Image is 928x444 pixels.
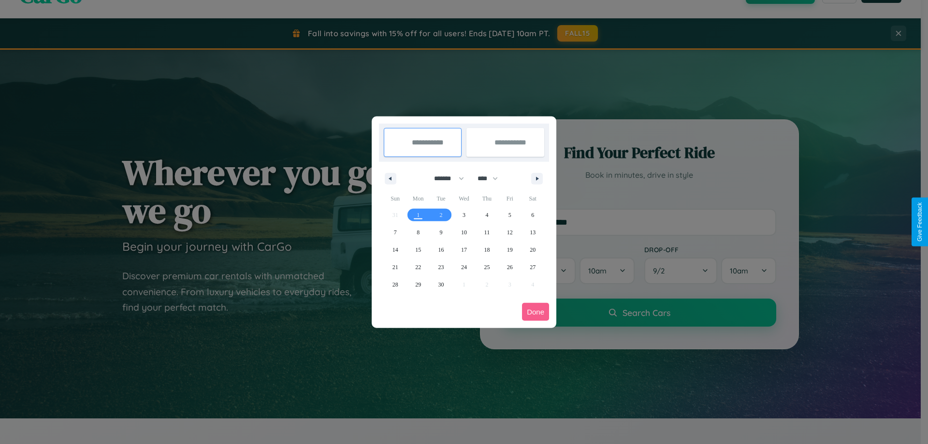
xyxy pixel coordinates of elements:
button: 4 [476,206,498,224]
button: 20 [522,241,544,258]
span: 17 [461,241,467,258]
span: 15 [415,241,421,258]
span: 29 [415,276,421,293]
span: 4 [485,206,488,224]
span: 1 [417,206,420,224]
span: Mon [406,191,429,206]
span: 18 [484,241,490,258]
span: 11 [484,224,490,241]
button: 23 [430,258,452,276]
span: 13 [530,224,536,241]
span: Thu [476,191,498,206]
button: 11 [476,224,498,241]
span: 25 [484,258,490,276]
button: 29 [406,276,429,293]
button: 13 [522,224,544,241]
span: 9 [440,224,443,241]
span: 22 [415,258,421,276]
span: 10 [461,224,467,241]
span: 19 [507,241,513,258]
button: 14 [384,241,406,258]
span: 20 [530,241,536,258]
span: 28 [392,276,398,293]
span: Tue [430,191,452,206]
span: 12 [507,224,513,241]
button: 12 [498,224,521,241]
button: 30 [430,276,452,293]
span: 23 [438,258,444,276]
button: 16 [430,241,452,258]
button: 2 [430,206,452,224]
button: 3 [452,206,475,224]
span: 8 [417,224,420,241]
button: 9 [430,224,452,241]
button: Done [522,303,549,321]
button: 5 [498,206,521,224]
button: 8 [406,224,429,241]
button: 1 [406,206,429,224]
span: 24 [461,258,467,276]
span: Sat [522,191,544,206]
button: 18 [476,241,498,258]
span: 27 [530,258,536,276]
button: 10 [452,224,475,241]
button: 19 [498,241,521,258]
span: 26 [507,258,513,276]
span: 5 [508,206,511,224]
span: 7 [394,224,397,241]
button: 17 [452,241,475,258]
span: Sun [384,191,406,206]
span: 6 [531,206,534,224]
span: 30 [438,276,444,293]
span: 16 [438,241,444,258]
button: 24 [452,258,475,276]
button: 27 [522,258,544,276]
button: 26 [498,258,521,276]
button: 21 [384,258,406,276]
button: 28 [384,276,406,293]
button: 25 [476,258,498,276]
span: 14 [392,241,398,258]
button: 15 [406,241,429,258]
button: 22 [406,258,429,276]
button: 6 [522,206,544,224]
span: 2 [440,206,443,224]
span: Wed [452,191,475,206]
span: 3 [463,206,465,224]
div: Give Feedback [916,202,923,242]
button: 7 [384,224,406,241]
span: Fri [498,191,521,206]
span: 21 [392,258,398,276]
